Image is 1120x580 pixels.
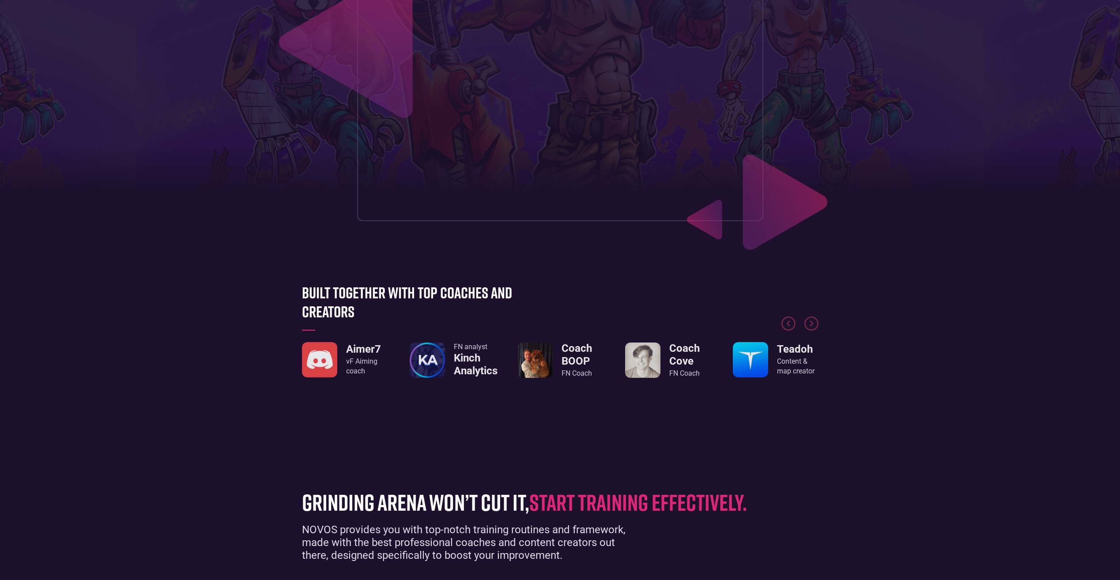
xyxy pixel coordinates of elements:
[669,342,711,368] h3: Coach Cove
[454,352,498,377] h3: Kinch Analytics
[562,369,603,378] div: FN Coach
[346,357,388,377] div: vF Aiming coach
[777,343,818,356] h3: Teadoh
[733,342,818,377] a: TeadohContent & map creator
[625,342,711,378] a: Coach CoveFN Coach
[562,342,603,368] h3: Coach BOOP
[669,369,711,378] div: FN Coach
[777,357,818,377] div: Content & map creator
[454,342,498,352] div: FN analyst
[302,342,388,377] div: 3 / 8
[410,342,495,378] div: 4 / 8
[625,342,711,378] div: 6 / 8
[529,488,747,516] span: start training effectively.
[781,316,796,339] div: Previous slide
[302,342,388,377] a: Aimer7vF Aiming coach
[302,490,805,515] h1: grinding arena won’t cut it,
[302,524,642,561] div: NOVOS provides you with top-notch training routines and framework, made with the best professiona...
[517,342,603,378] a: Coach BOOPFN Coach
[346,343,388,356] h3: Aimer7
[410,342,495,378] a: FN analystKinch Analytics
[804,316,818,331] div: Next slide
[804,316,818,339] div: Next slide
[517,342,603,378] div: 5 / 8
[733,342,818,377] div: 7 / 8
